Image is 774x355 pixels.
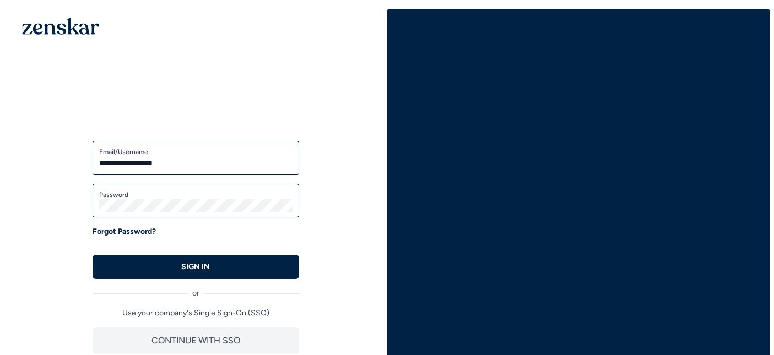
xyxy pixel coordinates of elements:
p: SIGN IN [181,261,210,272]
img: 1OGAJ2xQqyY4LXKgY66KYq0eOWRCkrZdAb3gUhuVAqdWPZE9SRJmCz+oDMSn4zDLXe31Ii730ItAGKgCKgCCgCikA4Av8PJUP... [22,18,99,35]
div: or [93,279,299,299]
button: CONTINUE WITH SSO [93,327,299,354]
p: Use your company's Single Sign-On (SSO) [93,308,299,319]
button: SIGN IN [93,255,299,279]
label: Password [99,190,293,199]
a: Forgot Password? [93,226,156,237]
label: Email/Username [99,148,293,156]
